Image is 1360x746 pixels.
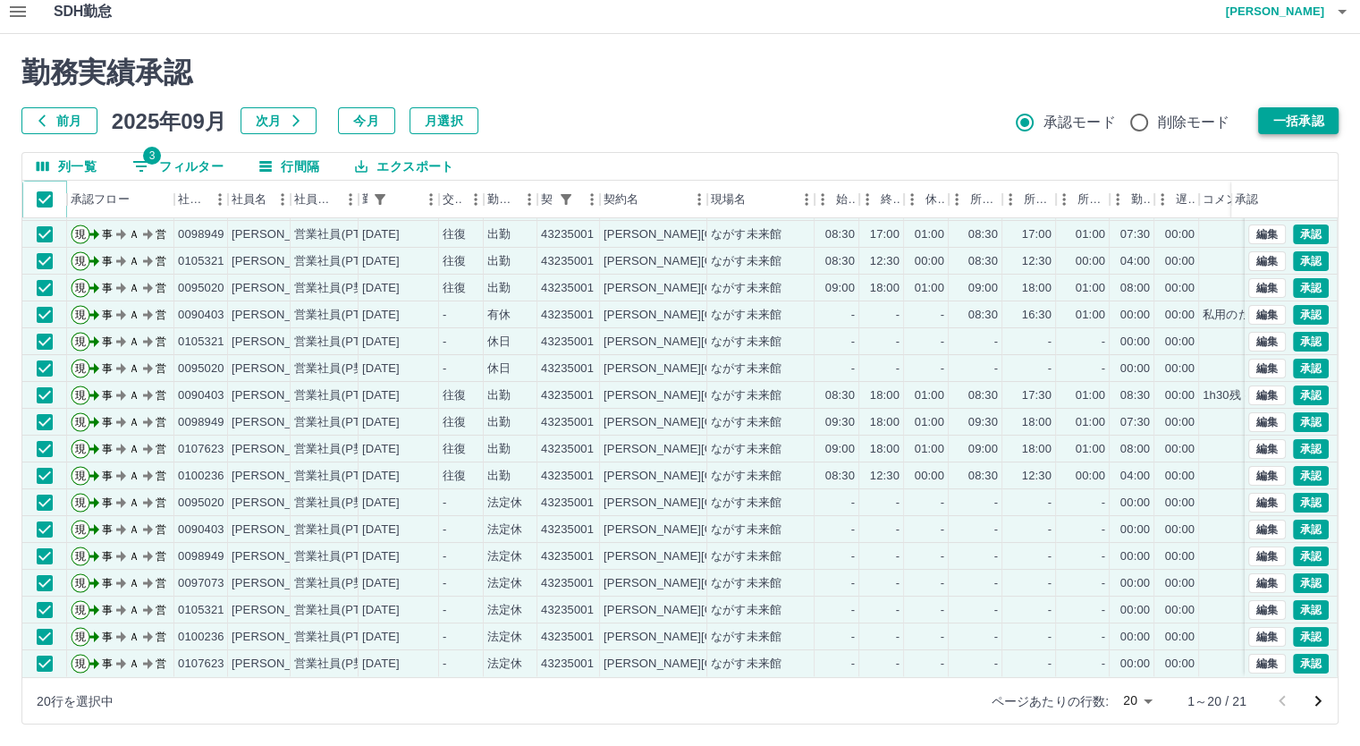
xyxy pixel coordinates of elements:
div: 営業社員(P契約) [294,280,381,297]
div: - [896,307,900,324]
div: 17:30 [1022,387,1052,404]
div: 0100236 [178,468,224,485]
div: 08:30 [825,387,855,404]
text: 現 [75,309,86,321]
div: 出勤 [487,468,511,485]
button: 編集 [1248,251,1286,271]
div: 社員番号 [178,181,207,218]
div: 00:00 [1165,360,1195,377]
button: 次のページへ [1300,683,1336,719]
text: Ａ [129,255,139,267]
div: 有休 [487,307,511,324]
div: [DATE] [362,414,400,431]
div: 00:00 [1165,414,1195,431]
button: 月選択 [410,107,478,134]
div: 18:00 [1022,441,1052,458]
div: 09:00 [825,280,855,297]
div: [PERSON_NAME] [232,253,329,270]
div: 43235001 [541,307,594,324]
div: 08:30 [1120,387,1150,404]
div: [PERSON_NAME][GEOGRAPHIC_DATA] [604,307,824,324]
text: Ａ [129,416,139,428]
div: 00:00 [1165,441,1195,458]
div: 09:00 [825,441,855,458]
button: フィルター表示 [367,187,393,212]
div: 始業 [815,181,859,218]
div: 18:00 [870,441,900,458]
div: 0107623 [178,441,224,458]
button: 承認 [1293,627,1329,647]
div: 往復 [443,414,466,431]
button: 一括承認 [1258,107,1339,134]
div: [PERSON_NAME][GEOGRAPHIC_DATA] [604,441,824,458]
text: 営 [156,416,166,428]
div: ながす未来館 [711,253,781,270]
div: [PERSON_NAME] [232,468,329,485]
div: 出勤 [487,253,511,270]
text: 現 [75,416,86,428]
div: 12:30 [1022,253,1052,270]
div: [PERSON_NAME][GEOGRAPHIC_DATA] [604,253,824,270]
div: [PERSON_NAME][GEOGRAPHIC_DATA] [604,360,824,377]
div: ながす未来館 [711,414,781,431]
div: 18:00 [870,387,900,404]
button: 承認 [1293,520,1329,539]
div: 18:00 [1022,414,1052,431]
div: 交通費 [443,181,462,218]
div: 社員名 [228,181,291,218]
text: 事 [102,443,113,455]
div: 00:00 [1165,387,1195,404]
button: 編集 [1248,627,1286,647]
div: - [851,307,855,324]
div: 承認フロー [71,181,130,218]
h5: 2025年09月 [112,107,226,134]
div: [DATE] [362,468,400,485]
div: - [994,334,998,351]
div: 社員区分 [294,181,337,218]
div: [PERSON_NAME][GEOGRAPHIC_DATA] [604,280,824,297]
div: 43235001 [541,441,594,458]
div: [DATE] [362,334,400,351]
div: 終業 [859,181,904,218]
button: 承認 [1293,493,1329,513]
div: - [851,360,855,377]
text: 事 [102,228,113,241]
span: 承認モード [1043,112,1116,133]
div: 0098949 [178,226,224,243]
div: 休日 [487,360,511,377]
div: 43235001 [541,253,594,270]
div: 0090403 [178,387,224,404]
text: 営 [156,309,166,321]
div: 08:30 [968,307,998,324]
div: 0095020 [178,280,224,297]
div: - [1102,360,1105,377]
div: ながす未来館 [711,441,781,458]
div: 休憩 [904,181,949,218]
text: Ａ [129,282,139,294]
div: 0095020 [178,360,224,377]
div: 08:30 [968,226,998,243]
text: 営 [156,362,166,375]
button: 次月 [241,107,317,134]
div: 00:00 [1165,334,1195,351]
button: 編集 [1248,332,1286,352]
button: 編集 [1248,386,1286,405]
div: 往復 [443,468,466,485]
div: 営業社員(PT契約) [294,253,388,270]
div: - [941,307,944,324]
text: 事 [102,389,113,402]
div: 43235001 [541,387,594,404]
button: 承認 [1293,466,1329,486]
div: 所定開始 [949,181,1002,218]
button: 承認 [1293,359,1329,378]
div: 所定休憩 [1056,181,1110,218]
div: 01:00 [915,280,944,297]
text: 営 [156,443,166,455]
button: メニュー [418,186,444,213]
text: 営 [156,228,166,241]
div: - [994,360,998,377]
div: 04:00 [1120,253,1150,270]
div: - [896,360,900,377]
text: Ａ [129,443,139,455]
div: 20 [1116,688,1159,714]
